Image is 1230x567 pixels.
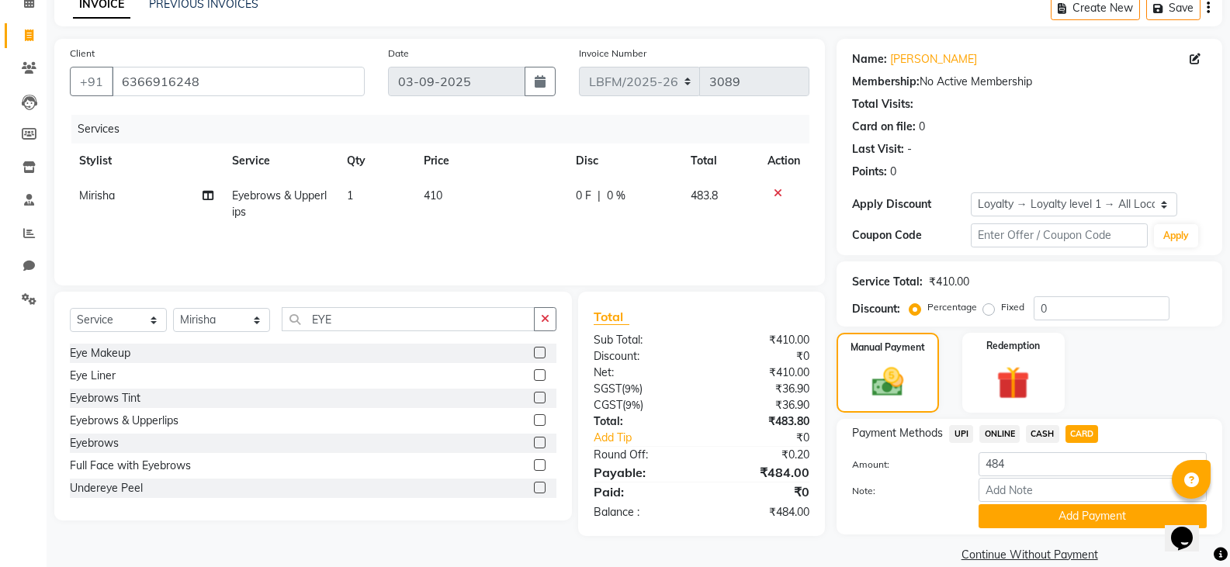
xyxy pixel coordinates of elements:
[979,452,1207,476] input: Amount
[576,188,591,204] span: 0 F
[852,196,970,213] div: Apply Discount
[70,67,113,96] button: +91
[890,51,977,67] a: [PERSON_NAME]
[1165,505,1214,551] iframe: chat widget
[840,547,1219,563] a: Continue Without Payment
[949,425,973,443] span: UPI
[702,482,821,501] div: ₹0
[702,504,821,520] div: ₹484.00
[927,300,977,314] label: Percentage
[70,413,178,429] div: Eyebrows & Upperlips
[852,96,913,112] div: Total Visits:
[594,309,629,325] span: Total
[338,143,414,178] th: Qty
[388,47,409,61] label: Date
[282,307,535,331] input: Search or Scan
[1001,300,1024,314] label: Fixed
[598,188,601,204] span: |
[70,458,191,474] div: Full Face with Eyebrows
[625,399,640,411] span: 9%
[852,274,923,290] div: Service Total:
[70,345,130,361] div: Eye Makeup
[979,425,1020,443] span: ONLINE
[582,504,702,520] div: Balance :
[852,74,1207,90] div: No Active Membership
[691,188,718,202] span: 483.8
[70,435,119,451] div: Eyebrows
[758,143,809,178] th: Action
[579,47,646,61] label: Invoice Number
[929,274,969,290] div: ₹410.00
[70,47,95,61] label: Client
[594,382,622,396] span: SGST
[582,348,702,365] div: Discount:
[852,141,904,157] div: Last Visit:
[702,463,821,482] div: ₹484.00
[986,339,1040,353] label: Redemption
[625,382,639,395] span: 9%
[852,119,916,135] div: Card on file:
[681,143,758,178] th: Total
[79,188,115,202] span: Mirisha
[414,143,567,178] th: Price
[70,390,140,406] div: Eyebrows Tint
[1026,425,1059,443] span: CASH
[582,482,702,501] div: Paid:
[702,381,821,397] div: ₹36.90
[862,364,913,400] img: _cash.svg
[582,413,702,430] div: Total:
[702,413,821,430] div: ₹483.80
[840,484,966,498] label: Note:
[852,164,887,180] div: Points:
[702,348,821,365] div: ₹0
[702,447,821,463] div: ₹0.20
[1065,425,1099,443] span: CARD
[424,188,442,202] span: 410
[702,397,821,413] div: ₹36.90
[851,341,925,354] label: Manual Payment
[70,368,116,384] div: Eye Liner
[852,301,900,317] div: Discount:
[702,332,821,348] div: ₹410.00
[852,74,920,90] div: Membership:
[840,458,966,472] label: Amount:
[223,143,338,178] th: Service
[907,141,912,157] div: -
[1154,224,1198,247] button: Apply
[852,51,887,67] div: Name:
[852,425,943,441] span: Payment Methods
[71,115,821,143] div: Services
[986,362,1040,403] img: _gift.svg
[347,188,353,202] span: 1
[852,227,970,244] div: Coupon Code
[979,478,1207,502] input: Add Note
[890,164,896,180] div: 0
[232,188,327,219] span: Eyebrows & Upperlips
[607,188,625,204] span: 0 %
[566,143,681,178] th: Disc
[702,365,821,381] div: ₹410.00
[70,143,223,178] th: Stylist
[70,480,143,496] div: Undereye Peel
[582,430,722,446] a: Add Tip
[582,332,702,348] div: Sub Total:
[582,447,702,463] div: Round Off:
[582,381,702,397] div: ( )
[112,67,365,96] input: Search by Name/Mobile/Email/Code
[594,398,622,412] span: CGST
[971,223,1148,247] input: Enter Offer / Coupon Code
[722,430,821,446] div: ₹0
[582,397,702,413] div: ( )
[919,119,925,135] div: 0
[582,365,702,381] div: Net:
[979,504,1207,528] button: Add Payment
[582,463,702,482] div: Payable:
